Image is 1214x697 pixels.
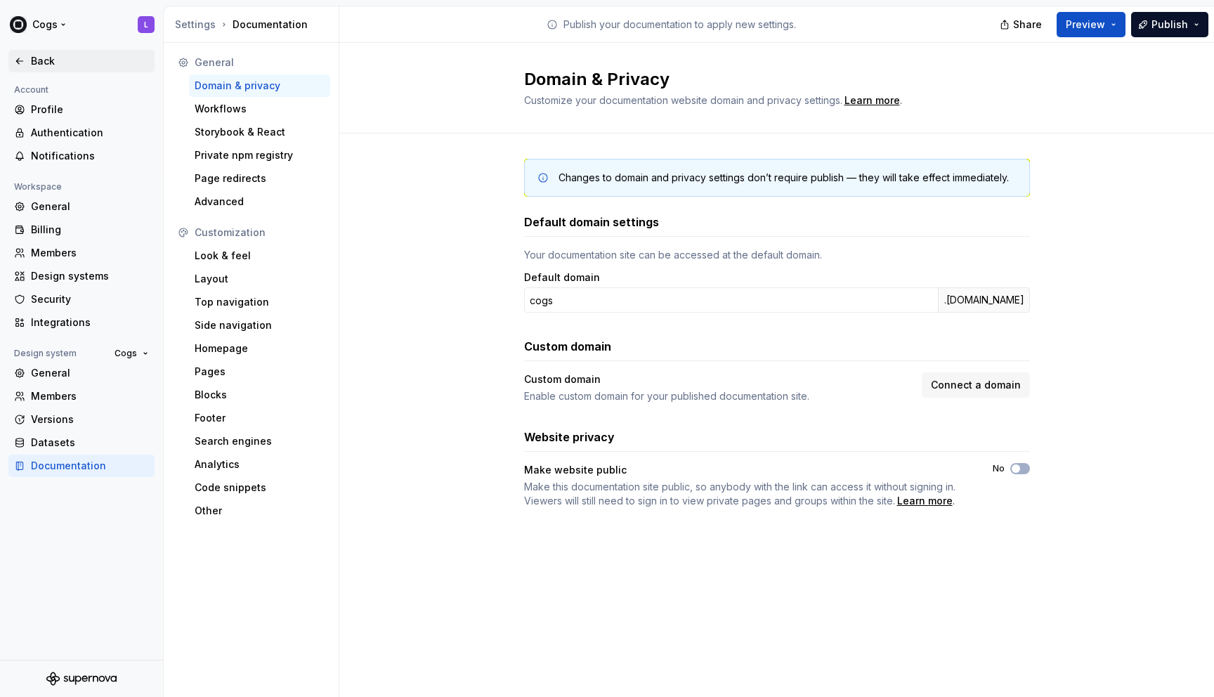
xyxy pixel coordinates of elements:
[195,102,325,116] div: Workflows
[189,291,330,313] a: Top navigation
[524,429,615,445] h3: Website privacy
[3,9,160,40] button: CogsL
[31,223,149,237] div: Billing
[195,504,325,518] div: Other
[844,93,900,108] a: Learn more
[46,672,117,686] svg: Supernova Logo
[189,500,330,522] a: Other
[195,318,325,332] div: Side navigation
[195,249,325,263] div: Look & feel
[897,494,953,508] a: Learn more
[189,453,330,476] a: Analytics
[195,195,325,209] div: Advanced
[195,171,325,185] div: Page redirects
[8,311,155,334] a: Integrations
[189,245,330,267] a: Look & feel
[8,145,155,167] a: Notifications
[31,389,149,403] div: Members
[8,178,67,195] div: Workspace
[1131,12,1208,37] button: Publish
[922,372,1030,398] button: Connect a domain
[195,457,325,471] div: Analytics
[195,272,325,286] div: Layout
[195,481,325,495] div: Code snippets
[8,50,155,72] a: Back
[524,389,913,403] div: Enable custom domain for your published documentation site.
[189,314,330,337] a: Side navigation
[8,195,155,218] a: General
[175,18,216,32] button: Settings
[189,268,330,290] a: Layout
[195,341,325,356] div: Homepage
[189,476,330,499] a: Code snippets
[524,480,967,508] span: .
[524,338,611,355] h3: Custom domain
[189,74,330,97] a: Domain & privacy
[8,242,155,264] a: Members
[8,385,155,408] a: Members
[842,96,902,106] span: .
[563,18,796,32] p: Publish your documentation to apply new settings.
[189,190,330,213] a: Advanced
[31,315,149,330] div: Integrations
[175,18,333,32] div: Documentation
[189,360,330,383] a: Pages
[31,292,149,306] div: Security
[31,412,149,426] div: Versions
[195,295,325,309] div: Top navigation
[115,348,137,359] span: Cogs
[195,434,325,448] div: Search engines
[31,459,149,473] div: Documentation
[144,19,148,30] div: L
[195,365,325,379] div: Pages
[8,288,155,311] a: Security
[8,455,155,477] a: Documentation
[8,408,155,431] a: Versions
[189,167,330,190] a: Page redirects
[31,149,149,163] div: Notifications
[524,68,1013,91] h2: Domain & Privacy
[8,98,155,121] a: Profile
[524,214,659,230] h3: Default domain settings
[938,287,1030,313] div: .[DOMAIN_NAME]
[189,407,330,429] a: Footer
[8,265,155,287] a: Design systems
[8,362,155,384] a: General
[8,431,155,454] a: Datasets
[10,16,27,33] img: 293001da-8814-4710-858c-a22b548e5d5c.png
[1066,18,1105,32] span: Preview
[8,219,155,241] a: Billing
[31,54,149,68] div: Back
[993,12,1051,37] button: Share
[931,378,1021,392] span: Connect a domain
[195,56,325,70] div: General
[993,463,1005,474] label: No
[195,125,325,139] div: Storybook & React
[8,345,82,362] div: Design system
[31,366,149,380] div: General
[31,126,149,140] div: Authentication
[189,430,330,452] a: Search engines
[1057,12,1125,37] button: Preview
[8,82,54,98] div: Account
[195,79,325,93] div: Domain & privacy
[195,148,325,162] div: Private npm registry
[31,436,149,450] div: Datasets
[195,388,325,402] div: Blocks
[189,144,330,167] a: Private npm registry
[524,463,967,477] div: Make website public
[524,94,842,106] span: Customize your documentation website domain and privacy settings.
[32,18,58,32] div: Cogs
[31,103,149,117] div: Profile
[524,248,1030,262] div: Your documentation site can be accessed at the default domain.
[189,98,330,120] a: Workflows
[1013,18,1042,32] span: Share
[8,122,155,144] a: Authentication
[31,246,149,260] div: Members
[189,337,330,360] a: Homepage
[31,200,149,214] div: General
